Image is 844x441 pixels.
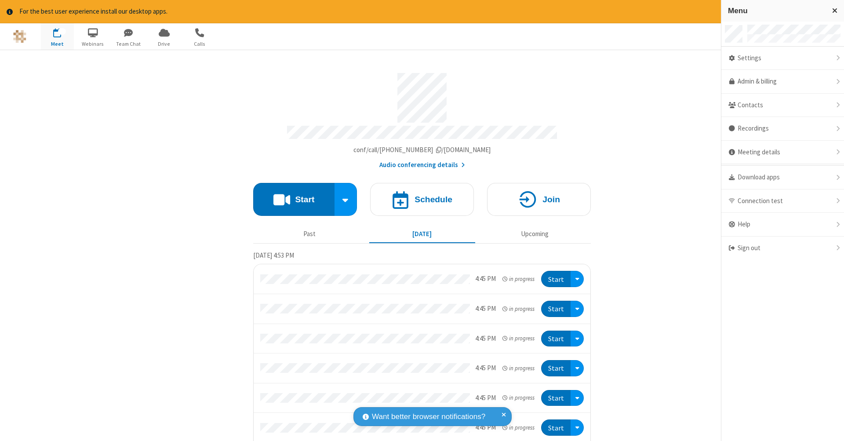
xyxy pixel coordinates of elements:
button: Start [253,183,335,216]
section: Account details [253,66,591,170]
em: in progress [502,305,535,313]
div: Meeting details [721,141,844,164]
div: Recordings [721,117,844,141]
div: 4:45 PM [475,274,496,284]
button: Past [257,226,363,243]
button: Start [541,331,571,347]
span: Webinars [76,40,109,48]
div: Help [721,213,844,237]
button: Logo [3,23,36,50]
h4: Start [295,195,314,204]
div: Open menu [571,301,584,317]
button: Start [541,390,571,406]
div: Download apps [721,166,844,190]
img: QA Selenium DO NOT DELETE OR CHANGE [13,30,26,43]
button: Audio conferencing details [379,160,465,170]
div: 4:45 PM [475,334,496,344]
div: Open menu [571,271,584,287]
div: Connection test [721,190,844,213]
em: in progress [502,364,535,372]
div: 12 [58,28,66,35]
div: Open menu [571,360,584,376]
button: Start [541,419,571,436]
div: 4:45 PM [475,304,496,314]
div: Settings [721,47,844,70]
em: in progress [502,394,535,402]
button: Copy my meeting room linkCopy my meeting room link [353,145,491,155]
span: [DATE] 4:53 PM [253,251,294,259]
button: Schedule [370,183,474,216]
div: 4:45 PM [475,363,496,373]
button: Upcoming [482,226,588,243]
div: Open menu [571,419,584,436]
button: Start [541,271,571,287]
div: For the best user experience install our desktop apps. [19,7,771,17]
em: in progress [502,334,535,343]
span: Calls [183,40,216,48]
a: Admin & billing [721,70,844,94]
div: Open menu [571,331,584,347]
span: Want better browser notifications? [372,411,485,423]
div: 4:45 PM [475,393,496,403]
iframe: Chat [822,418,837,435]
div: Start conference options [335,183,357,216]
div: Open menu [720,23,844,50]
button: Join [487,183,591,216]
em: in progress [502,423,535,432]
div: Open menu [571,390,584,406]
button: [DATE] [369,226,475,243]
h4: Join [542,195,560,204]
span: Drive [148,40,181,48]
em: in progress [502,275,535,283]
span: Team Chat [112,40,145,48]
span: Copy my meeting room link [353,146,491,154]
h4: Schedule [415,195,452,204]
span: Meet [41,40,74,48]
button: Start [541,360,571,376]
h3: Menu [728,7,824,15]
div: Contacts [721,94,844,117]
div: Sign out [721,237,844,260]
button: Start [541,301,571,317]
